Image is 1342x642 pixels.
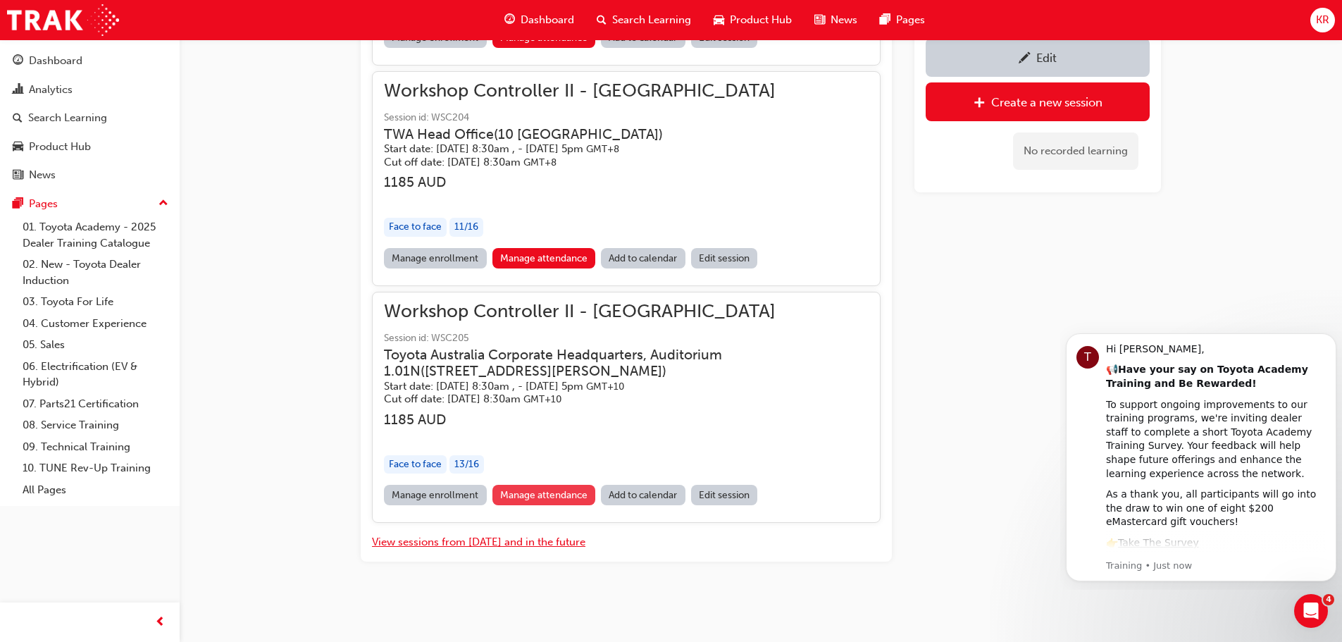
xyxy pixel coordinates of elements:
[691,248,758,268] a: Edit session
[586,381,624,393] span: Australian Eastern Standard Time GMT+10
[384,347,846,380] h3: Toyota Australia Corporate Headquarters, Auditorium 1.01N ( [STREET_ADDRESS][PERSON_NAME] )
[702,6,803,35] a: car-iconProduct Hub
[17,414,174,436] a: 08. Service Training
[523,156,557,168] span: Australian Western Standard Time GMT+8
[17,313,174,335] a: 04. Customer Experience
[384,455,447,474] div: Face to face
[691,485,758,505] a: Edit session
[1060,321,1342,590] iframe: Intercom notifications message
[17,334,174,356] a: 05. Sales
[384,304,869,511] button: Workshop Controller II - [GEOGRAPHIC_DATA]Session id: WSC205Toyota Australia Corporate Headquarte...
[492,248,596,268] a: Manage attendance
[1013,132,1138,170] div: No recorded learning
[730,12,792,28] span: Product Hub
[17,356,174,393] a: 06. Electrification (EV & Hybrid)
[29,139,91,155] div: Product Hub
[384,304,869,320] span: Workshop Controller II - [GEOGRAPHIC_DATA]
[384,331,869,347] span: Session id: WSC205
[597,11,607,29] span: search-icon
[1294,594,1328,628] iframe: Intercom live chat
[17,291,174,313] a: 03. Toyota For Life
[926,38,1150,77] a: Edit
[29,82,73,98] div: Analytics
[384,156,753,169] h5: Cut off date: [DATE] 8:30am
[17,254,174,291] a: 02. New - Toyota Dealer Induction
[1036,51,1057,65] div: Edit
[896,12,925,28] span: Pages
[974,97,986,111] span: plus-icon
[384,126,753,142] h3: TWA Head Office ( 10 [GEOGRAPHIC_DATA] )
[1323,594,1334,605] span: 4
[6,134,174,160] a: Product Hub
[831,12,857,28] span: News
[493,6,585,35] a: guage-iconDashboard
[714,11,724,29] span: car-icon
[13,55,23,68] span: guage-icon
[1310,8,1335,32] button: KR
[926,82,1150,121] a: Create a new session
[6,48,174,74] a: Dashboard
[612,12,691,28] span: Search Learning
[17,436,174,458] a: 09. Technical Training
[504,11,515,29] span: guage-icon
[29,196,58,212] div: Pages
[384,83,869,274] button: Workshop Controller II - [GEOGRAPHIC_DATA]Session id: WSC204TWA Head Office(10 [GEOGRAPHIC_DATA])...
[384,218,447,237] div: Face to face
[28,110,107,126] div: Search Learning
[601,485,685,505] a: Add to calendar
[29,167,56,183] div: News
[521,12,574,28] span: Dashboard
[6,191,174,217] button: Pages
[13,112,23,125] span: search-icon
[1019,52,1031,66] span: pencil-icon
[372,534,585,550] button: View sessions from [DATE] and in the future
[585,6,702,35] a: search-iconSearch Learning
[17,479,174,501] a: All Pages
[13,169,23,182] span: news-icon
[384,485,487,505] a: Manage enrollment
[384,142,753,156] h5: Start date: [DATE] 8:30am , - [DATE] 5pm
[449,218,483,237] div: 11 / 16
[803,6,869,35] a: news-iconNews
[384,110,776,126] span: Session id: WSC204
[384,380,846,393] h5: Start date: [DATE] 8:30am , - [DATE] 5pm
[7,4,119,36] img: Trak
[17,457,174,479] a: 10. TUNE Rev-Up Training
[586,143,619,155] span: Australian Western Standard Time GMT+8
[1316,12,1329,28] span: KR
[384,393,846,406] h5: Cut off date: [DATE] 8:30am
[6,45,174,191] button: DashboardAnalyticsSearch LearningProduct HubNews
[384,412,869,428] h3: 1185 AUD
[384,248,487,268] a: Manage enrollment
[29,53,82,69] div: Dashboard
[814,11,825,29] span: news-icon
[523,393,561,405] span: Australian Eastern Standard Time GMT+10
[880,11,890,29] span: pages-icon
[13,198,23,211] span: pages-icon
[13,141,23,154] span: car-icon
[384,174,776,190] h3: 1185 AUD
[13,84,23,97] span: chart-icon
[492,485,596,505] a: Manage attendance
[17,393,174,415] a: 07. Parts21 Certification
[6,77,174,103] a: Analytics
[6,162,174,188] a: News
[155,614,166,631] span: prev-icon
[869,6,936,35] a: pages-iconPages
[601,248,685,268] a: Add to calendar
[159,195,168,213] span: up-icon
[6,105,174,131] a: Search Learning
